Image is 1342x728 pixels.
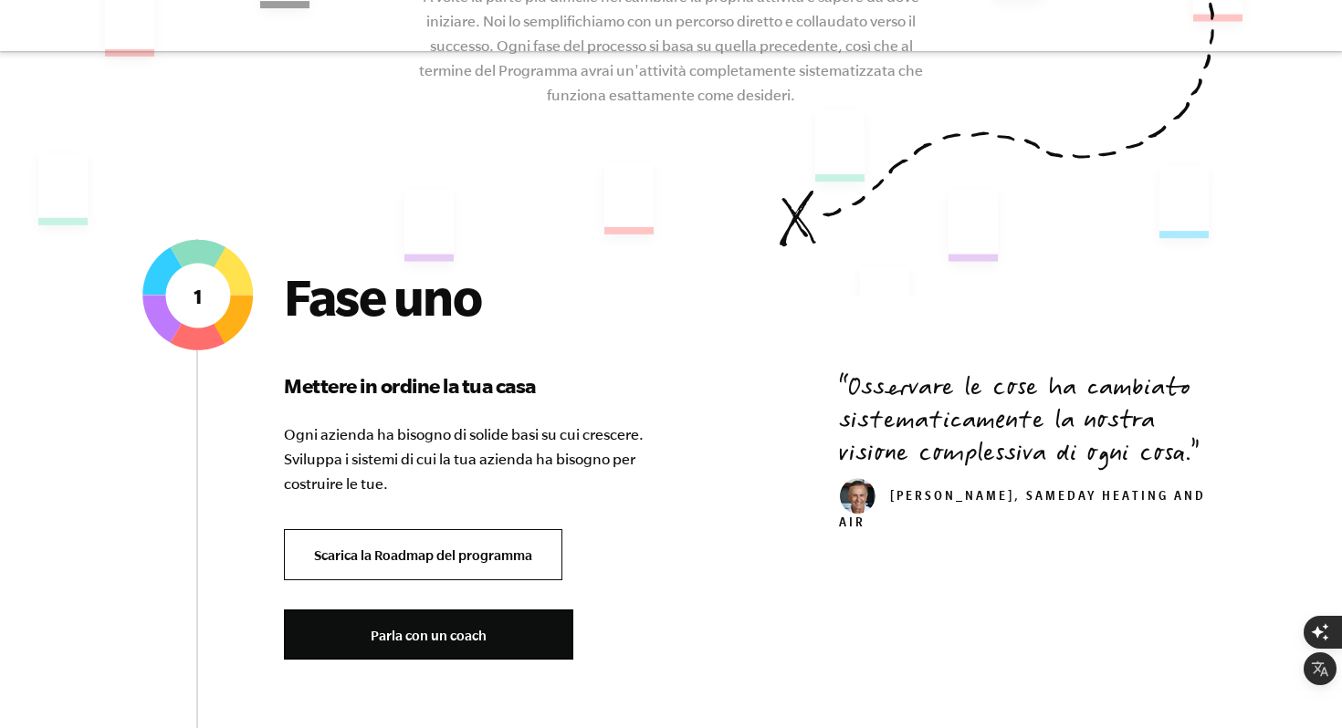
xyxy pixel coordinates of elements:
[284,426,644,492] font: Ogni azienda ha bisogno di solide basi su cui crescere. Sviluppa i sistemi di cui la tua azienda ...
[371,628,487,643] font: Parla con un coach
[839,478,875,515] img: don_weaver_head_small
[284,268,481,325] font: Fase uno
[284,374,536,397] font: Mettere in ordine la tua casa
[839,491,1206,532] font: [PERSON_NAME], SameDay Heating and Air
[284,609,573,660] a: Parla con un coach
[839,372,1190,473] font: Osservare le cose ha cambiato sistematicamente la nostra visione complessiva di ogni cosa.
[314,547,532,563] font: Scarica la Roadmap del programma
[284,529,562,581] a: Scarica la Roadmap del programma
